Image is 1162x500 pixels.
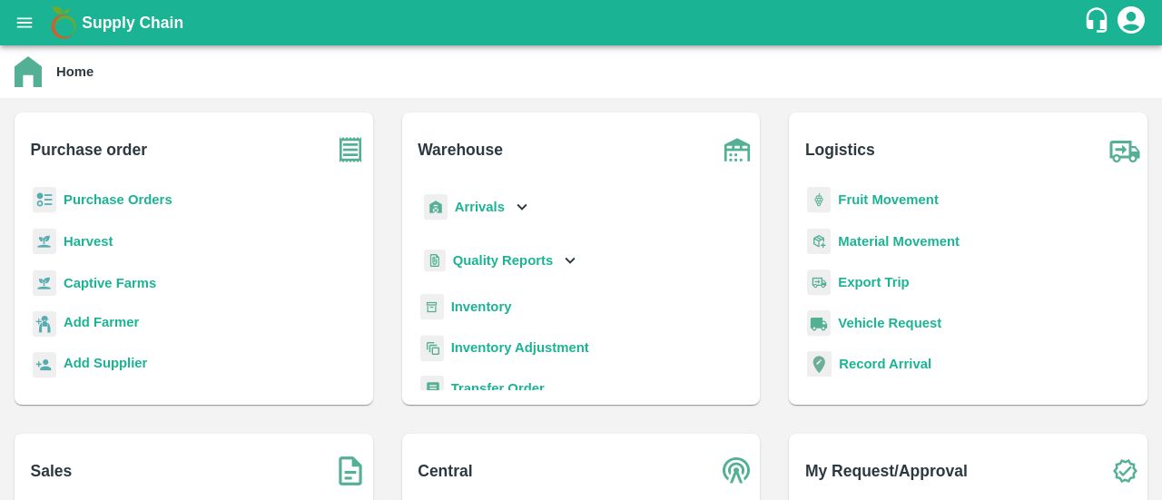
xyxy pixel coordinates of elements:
div: Quality Reports [420,242,581,279]
img: harvest [33,270,56,297]
img: soSales [328,448,373,494]
b: Home [56,64,94,79]
b: Sales [31,458,73,484]
a: Transfer Order [451,381,545,396]
b: Add Farmer [64,315,139,329]
b: My Request/Approval [805,458,968,484]
b: Central [418,458,472,484]
img: qualityReport [424,250,446,272]
b: Purchase order [31,137,147,162]
img: recordArrival [807,351,832,377]
a: Add Farmer [64,312,139,337]
a: Export Trip [838,275,909,289]
img: harvest [33,228,56,255]
img: logo [45,5,82,41]
img: reciept [33,187,56,213]
button: open drawer [4,2,45,44]
b: Quality Reports [453,253,554,268]
img: vehicle [807,310,831,337]
img: inventory [420,335,444,361]
b: Add Supplier [64,356,147,370]
b: Warehouse [418,137,503,162]
img: whArrival [424,194,448,221]
a: Fruit Movement [838,192,939,207]
img: fruit [807,187,831,213]
a: Inventory [451,299,512,314]
a: Harvest [64,234,113,249]
img: central [714,448,760,494]
a: Inventory Adjustment [451,340,589,355]
img: material [807,228,831,255]
img: purchase [328,127,373,172]
img: home [15,56,42,87]
a: Material Movement [838,234,960,249]
a: Add Supplier [64,353,147,377]
img: farmer [33,311,56,338]
img: truck [1102,127,1147,172]
b: Supply Chain [82,14,183,32]
a: Vehicle Request [838,316,941,330]
div: Arrivals [420,187,533,228]
b: Arrivals [455,200,505,214]
div: account of current user [1115,4,1147,42]
img: supplier [33,352,56,378]
div: customer-support [1083,6,1115,39]
b: Logistics [805,137,875,162]
a: Record Arrival [839,357,931,371]
img: warehouse [714,127,760,172]
a: Captive Farms [64,276,156,290]
img: delivery [807,270,831,296]
a: Supply Chain [82,10,1083,35]
a: Purchase Orders [64,192,172,207]
img: whTransfer [420,376,444,402]
img: whInventory [420,294,444,320]
img: check [1102,448,1147,494]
